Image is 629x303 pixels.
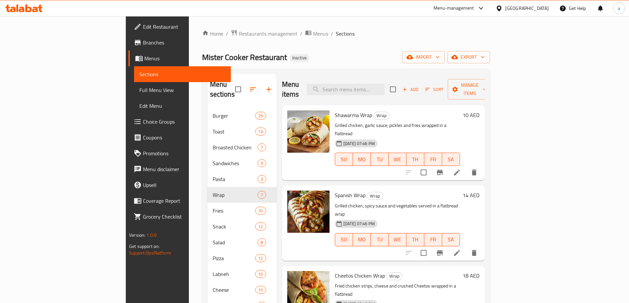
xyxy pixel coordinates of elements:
[400,84,421,95] button: Add
[353,233,371,246] button: MO
[424,233,442,246] button: FR
[231,29,297,38] a: Restaurants management
[128,145,231,161] a: Promotions
[432,165,448,180] button: Branch-specific-item
[258,238,266,246] div: items
[213,223,256,230] span: Snack
[207,250,277,266] div: Pizza12
[463,110,479,120] h6: 10 AED
[453,249,461,257] a: Edit menu item
[282,79,299,99] h2: Menu items
[335,202,460,218] p: Grilled chicken, spicy sauce and vegetables served in a flatbread wrap
[143,23,226,31] span: Edit Restaurant
[505,5,549,12] div: [GEOGRAPHIC_DATA]
[386,272,402,280] div: Wrap
[128,161,231,177] a: Menu disclaimer
[447,51,490,63] button: export
[213,191,258,199] span: Wrap
[256,271,265,277] span: 10
[406,233,424,246] button: TH
[287,110,330,153] img: Shawarma Wrap
[134,66,231,82] a: Sections
[287,191,330,233] img: Spanish Wrap
[391,235,404,244] span: WE
[258,239,265,246] span: 8
[207,203,277,219] div: Fries10
[207,171,277,187] div: Pasta3
[434,4,474,12] div: Menu-management
[417,166,431,179] span: Select to update
[290,54,309,62] div: Inactive
[143,118,226,126] span: Choice Groups
[144,54,226,62] span: Menus
[373,112,390,120] div: Wrap
[466,245,482,261] button: delete
[305,29,328,38] a: Menus
[143,213,226,221] span: Grocery Checklist
[445,235,457,244] span: SA
[445,155,457,164] span: SA
[202,50,287,65] span: Mister Cooker Restaurant
[128,19,231,35] a: Edit Restaurant
[129,231,145,239] span: Version:
[213,254,256,262] span: Pizza
[425,86,443,93] span: Sort
[256,129,265,135] span: 13
[402,51,445,63] button: import
[129,242,159,251] span: Get support on:
[255,223,266,230] div: items
[427,235,439,244] span: FR
[213,143,258,151] span: Broasted Chicken
[307,84,385,95] input: search
[373,155,386,164] span: TU
[417,246,431,260] span: Select to update
[338,155,350,164] span: SU
[335,271,385,281] span: Cheetos Chicken Wrap
[442,233,460,246] button: SA
[371,233,389,246] button: TU
[389,153,406,166] button: WE
[356,235,368,244] span: MO
[134,98,231,114] a: Edit Menu
[256,287,265,293] span: 10
[256,208,265,214] span: 10
[207,124,277,139] div: Toast13
[128,35,231,50] a: Branches
[256,255,265,261] span: 12
[213,175,258,183] div: Pasta
[261,81,277,97] button: Add section
[213,270,256,278] span: Labneh
[402,86,419,93] span: Add
[338,235,350,244] span: SU
[453,53,485,61] span: export
[331,30,333,38] li: /
[258,175,266,183] div: items
[421,84,448,95] span: Sort items
[213,112,256,120] div: Burger
[341,140,377,147] span: [DATE] 07:46 PM
[463,191,479,200] h6: 14 AED
[373,235,386,244] span: TU
[336,30,355,38] span: Sections
[128,177,231,193] a: Upsell
[424,84,445,95] button: Sort
[128,130,231,145] a: Coupons
[213,128,256,136] span: Toast
[128,114,231,130] a: Choice Groups
[335,282,460,298] p: Fried chicken strips, cheese and crushed Cheetos wrapped in a flatbread
[213,159,258,167] span: Sandwiches
[258,160,265,167] span: 9
[146,231,157,239] span: 1.0.0
[335,121,460,138] p: Grilled chicken, garlic sauce, pickles and fries wrapped in a flatbread
[129,249,171,257] a: Support.OpsPlatform
[367,192,383,200] span: Wrap
[432,245,448,261] button: Branch-specific-item
[258,143,266,151] div: items
[335,233,353,246] button: SU
[143,149,226,157] span: Promotions
[213,207,256,215] span: Fries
